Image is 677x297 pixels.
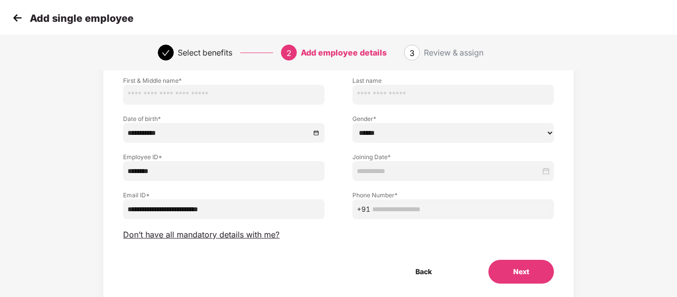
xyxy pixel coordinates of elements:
label: Gender [352,115,554,123]
span: Don’t have all mandatory details with me? [123,230,279,240]
div: Add employee details [301,45,387,60]
span: 3 [409,48,414,58]
button: Back [391,260,457,284]
label: Date of birth [123,115,325,123]
label: Employee ID [123,153,325,161]
label: Phone Number [352,191,554,199]
span: +91 [357,204,370,215]
p: Add single employee [30,12,134,24]
div: Review & assign [424,45,483,60]
img: svg+xml;base64,PHN2ZyB4bWxucz0iaHR0cDovL3d3dy53My5vcmcvMjAwMC9zdmciIHdpZHRoPSIzMCIgaGVpZ2h0PSIzMC... [10,10,25,25]
button: Next [488,260,554,284]
span: check [162,49,170,57]
label: Joining Date [352,153,554,161]
span: 2 [286,48,291,58]
div: Select benefits [178,45,232,60]
label: First & Middle name [123,76,325,85]
label: Last name [352,76,554,85]
label: Email ID [123,191,325,199]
